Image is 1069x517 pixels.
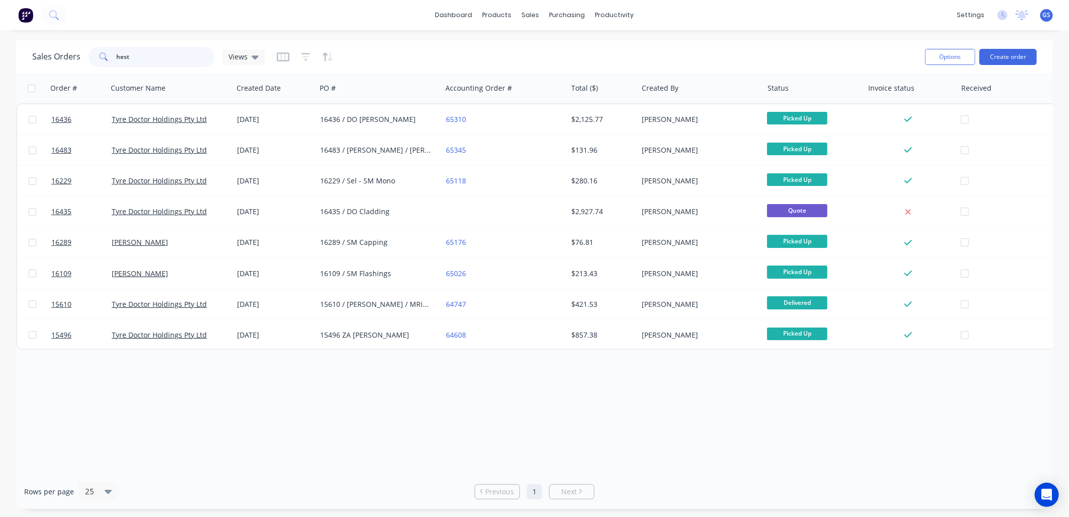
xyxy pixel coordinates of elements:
span: Picked Up [767,235,827,247]
a: Tyre Doctor Holdings Pty Ltd [112,145,207,155]
button: Options [925,49,975,65]
div: [DATE] [237,237,312,247]
span: 16289 [51,237,71,247]
div: [DATE] [237,207,312,217]
div: 16229 / Sel - SM Mono [320,176,432,186]
div: Open Intercom Messenger [1035,483,1059,507]
div: 15496 ZA [PERSON_NAME] [320,330,432,340]
div: [PERSON_NAME] [642,207,753,217]
div: 16483 / [PERSON_NAME] / [PERSON_NAME] [320,145,432,155]
div: [PERSON_NAME] [642,114,753,124]
div: $131.96 [571,145,631,155]
div: productivity [590,8,639,23]
a: 65176 [446,237,466,247]
img: Factory [18,8,33,23]
div: Invoice status [868,83,914,93]
h1: Sales Orders [32,52,81,61]
div: [DATE] [237,330,312,340]
div: settings [952,8,989,23]
div: $2,927.74 [571,207,631,217]
div: [DATE] [237,114,312,124]
a: Next page [550,487,594,497]
div: [DATE] [237,145,312,155]
div: Accounting Order # [445,83,512,93]
div: [DATE] [237,269,312,279]
a: 15610 [51,289,112,319]
div: Total ($) [571,83,598,93]
div: products [478,8,517,23]
div: $76.81 [571,237,631,247]
div: Created Date [237,83,281,93]
span: Previous [486,487,514,497]
div: [PERSON_NAME] [642,145,753,155]
a: Tyre Doctor Holdings Pty Ltd [112,114,207,124]
span: Picked Up [767,112,827,124]
a: [PERSON_NAME] [112,269,168,278]
div: [PERSON_NAME] [642,176,753,186]
div: 16435 / DO Cladding [320,207,432,217]
span: Delivered [767,296,827,309]
div: 16436 / DO [PERSON_NAME] [320,114,432,124]
span: 16109 [51,269,71,279]
span: Views [228,51,248,62]
span: Rows per page [24,487,74,497]
div: $280.16 [571,176,631,186]
div: 16109 / SM Flashings [320,269,432,279]
a: 65026 [446,269,466,278]
div: PO # [320,83,336,93]
div: $857.38 [571,330,631,340]
a: Tyre Doctor Holdings Pty Ltd [112,299,207,309]
a: Tyre Doctor Holdings Pty Ltd [112,330,207,340]
span: 16435 [51,207,71,217]
span: 15610 [51,299,71,309]
a: dashboard [430,8,478,23]
span: Picked Up [767,266,827,278]
a: 65118 [446,176,466,185]
div: sales [517,8,545,23]
a: 16289 [51,227,112,257]
a: 16435 [51,197,112,227]
button: Create order [979,49,1037,65]
a: 16483 [51,135,112,165]
a: Tyre Doctor Holdings Pty Ltd [112,207,207,216]
input: Search... [117,47,215,67]
a: Previous page [475,487,519,497]
a: 65310 [446,114,466,124]
div: 15610 / [PERSON_NAME] / MRib CB [320,299,432,309]
div: $421.53 [571,299,631,309]
div: [PERSON_NAME] [642,269,753,279]
div: $213.43 [571,269,631,279]
span: Picked Up [767,328,827,340]
span: 16229 [51,176,71,186]
span: Next [561,487,577,497]
div: Created By [642,83,678,93]
a: Tyre Doctor Holdings Pty Ltd [112,176,207,185]
span: 16436 [51,114,71,124]
div: Customer Name [111,83,166,93]
a: 64608 [446,330,466,340]
div: Status [768,83,789,93]
a: [PERSON_NAME] [112,237,168,247]
span: 16483 [51,145,71,155]
ul: Pagination [471,484,598,499]
a: 64747 [446,299,466,309]
span: GS [1043,11,1051,20]
a: 16109 [51,258,112,289]
span: Picked Up [767,143,827,155]
a: 16229 [51,166,112,196]
a: 16436 [51,104,112,135]
div: Received [961,83,991,93]
div: $2,125.77 [571,114,631,124]
div: purchasing [545,8,590,23]
div: 16289 / SM Capping [320,237,432,247]
a: Page 1 is your current page [527,484,542,499]
div: [DATE] [237,299,312,309]
div: [PERSON_NAME] [642,330,753,340]
span: 15496 [51,330,71,340]
div: [DATE] [237,176,312,186]
div: [PERSON_NAME] [642,299,753,309]
div: Order # [50,83,77,93]
a: 65345 [446,145,466,155]
span: Picked Up [767,173,827,186]
span: Quote [767,204,827,217]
